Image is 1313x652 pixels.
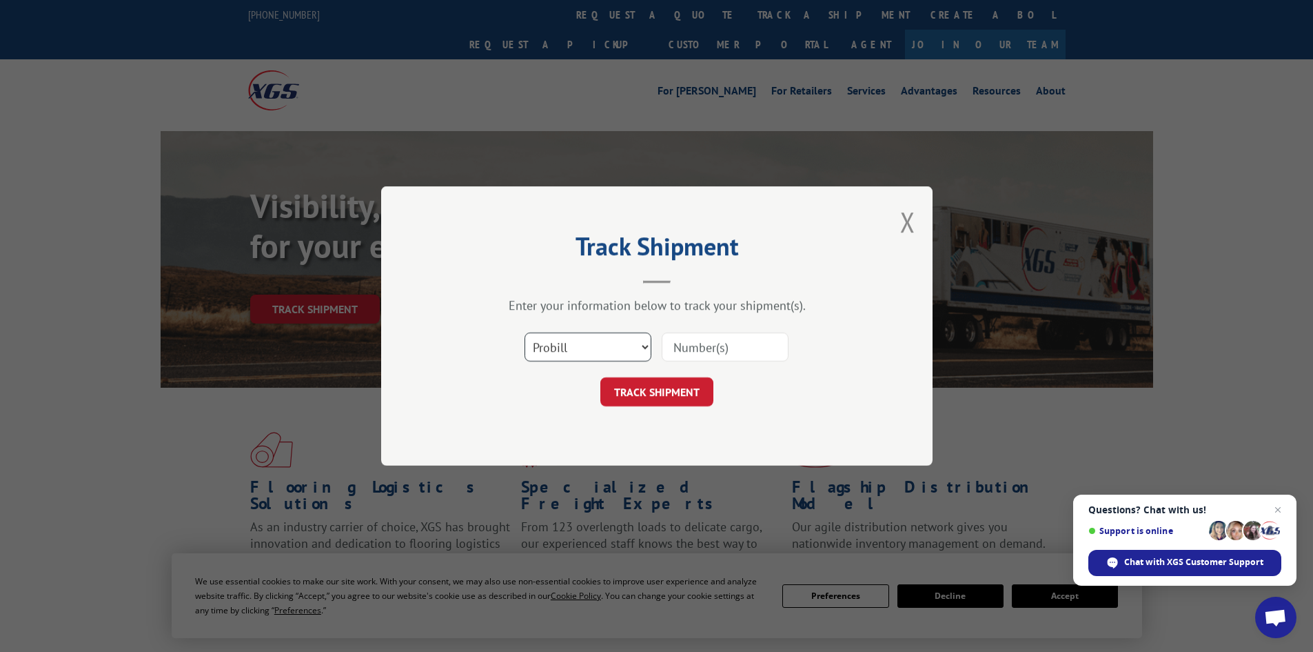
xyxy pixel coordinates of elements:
[662,333,788,362] input: Number(s)
[1088,550,1281,576] span: Chat with XGS Customer Support
[600,377,713,406] button: TRACK SHIPMENT
[1255,597,1296,638] a: Open chat
[1124,556,1263,569] span: Chat with XGS Customer Support
[1088,526,1204,536] span: Support is online
[900,204,915,240] button: Close modal
[450,237,864,263] h2: Track Shipment
[1088,504,1281,515] span: Questions? Chat with us!
[450,297,864,313] div: Enter your information below to track your shipment(s).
